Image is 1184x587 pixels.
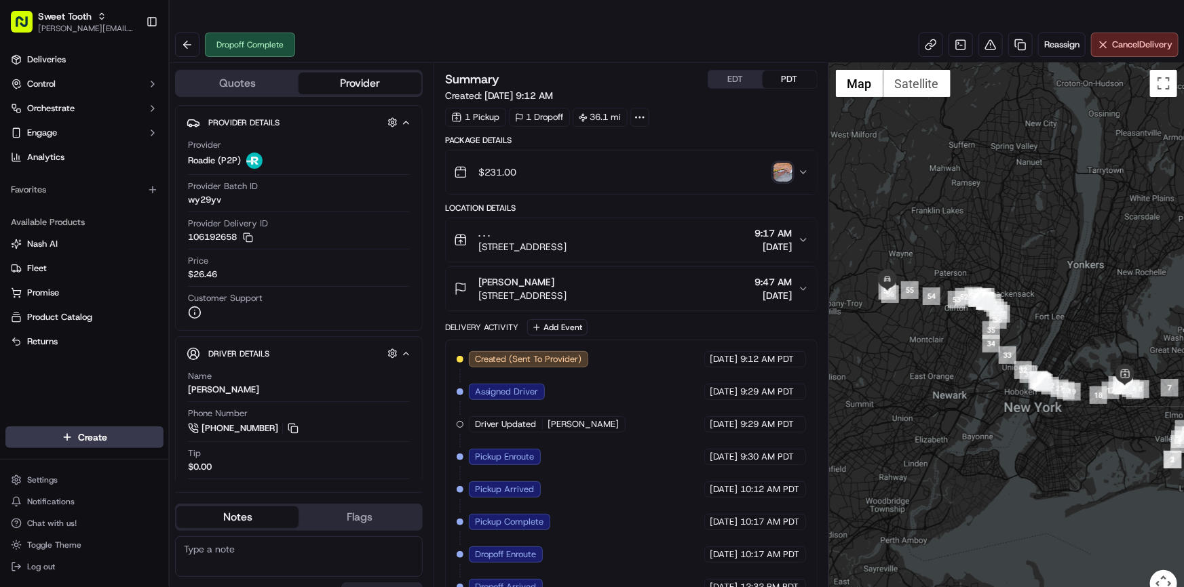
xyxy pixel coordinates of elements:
span: • [102,247,107,258]
span: [DATE] [710,353,738,365]
img: Nash [14,14,41,41]
span: Provider Delivery ID [188,218,268,230]
div: 52 [955,288,973,306]
button: Provider Details [187,111,411,134]
button: $231.00photo_proof_of_delivery image [446,150,817,194]
button: . . .[STREET_ADDRESS]9:17 AM[DATE] [446,218,817,262]
button: 106192658 [188,231,253,243]
span: Driver Updated [475,418,537,430]
div: Favorites [5,179,164,201]
span: [DATE] [710,483,738,495]
span: 9:47 AM [755,275,792,289]
img: 1736555255976-a54dd68f-1ca7-489b-9aae-adbdc363a1c4 [27,247,38,258]
div: Delivery Activity [445,322,519,333]
div: 💻 [115,304,126,315]
span: Pickup Complete [475,516,544,528]
div: 1 Dropoff [509,108,570,127]
div: 1 Pickup [445,108,506,127]
span: 9:29 AM PDT [741,418,795,430]
img: Regen Pajulas [14,234,35,256]
img: 5e9a9d7314ff4150bce227a61376b483.jpg [28,129,53,154]
img: 1736555255976-a54dd68f-1ca7-489b-9aae-adbdc363a1c4 [14,129,38,154]
a: Returns [11,336,158,348]
div: 33 [999,346,1016,364]
span: [DATE] [710,548,738,561]
span: Product Catalog [27,311,92,323]
div: Past conversations [14,176,91,187]
button: See all [210,174,247,190]
input: Got a question? Start typing here... [35,87,244,102]
div: 35 [982,321,1000,339]
span: Chat with us! [27,518,77,529]
span: Provider [188,139,221,151]
span: Deliveries [27,54,66,66]
span: Toggle Theme [27,540,81,550]
span: Orchestrate [27,102,75,115]
button: PDT [763,70,817,88]
span: Returns [27,336,58,348]
button: Log out [5,557,164,576]
div: 47 [974,288,991,306]
span: 9:29 AM PDT [741,386,795,398]
span: . . . [478,226,490,240]
span: [PERSON_NAME] [42,210,110,221]
span: [DATE] [755,240,792,254]
span: Created: [445,89,554,102]
div: 17 [1102,382,1120,399]
span: Reassign [1044,39,1080,51]
button: Flags [299,506,421,528]
span: [STREET_ADDRESS] [478,240,567,254]
span: Phone Number [188,407,248,420]
span: Knowledge Base [27,303,104,317]
div: [PERSON_NAME] [188,384,259,396]
div: 30 [1029,372,1046,390]
button: Promise [5,282,164,304]
a: 📗Knowledge Base [8,298,109,322]
div: 16 [1109,376,1126,394]
span: Name [188,370,212,382]
div: Start new chat [61,129,223,143]
div: 36.1 mi [573,108,628,127]
button: Returns [5,331,164,352]
button: Provider [299,73,421,94]
span: [DATE] [710,418,738,430]
span: 10:12 AM PDT [741,483,800,495]
button: Create [5,426,164,448]
button: Engage [5,122,164,144]
span: Assigned Driver [475,386,539,398]
span: Create [78,430,107,444]
button: Sweet Tooth [38,9,92,23]
span: [PERSON_NAME][EMAIL_ADDRESS][DOMAIN_NAME] [38,23,135,34]
div: 51 [965,287,982,304]
img: roadie-logo-v2.jpg [246,153,263,169]
img: 1736555255976-a54dd68f-1ca7-489b-9aae-adbdc363a1c4 [27,211,38,222]
span: Notifications [27,496,75,507]
div: Package Details [445,135,818,146]
div: 2 [1164,451,1181,468]
span: wy29yv [188,194,221,206]
span: Fleet [27,262,47,275]
span: [PERSON_NAME] [548,418,619,430]
button: Start new chat [231,134,247,150]
div: 34 [982,335,1000,352]
button: photo_proof_of_delivery image [774,163,792,182]
span: Customer Support [188,292,263,304]
span: Settings [27,474,58,485]
button: Show street map [836,70,883,97]
a: 💻API Documentation [109,298,223,322]
div: 21 [1051,380,1069,397]
a: Fleet [11,262,158,275]
span: [DATE] [120,210,148,221]
div: We're available if you need us! [61,143,187,154]
button: Product Catalog [5,306,164,328]
span: [PERSON_NAME] [478,275,555,289]
span: [PHONE_NUMBER] [202,422,278,434]
span: Roadie (P2P) [188,155,241,167]
a: Powered byPylon [96,336,164,346]
span: $231.00 [478,165,517,179]
span: [STREET_ADDRESS] [478,289,567,302]
span: Analytics [27,151,64,163]
span: 9:12 AM PDT [741,353,795,365]
a: Promise [11,287,158,299]
span: [DATE] [109,247,137,258]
